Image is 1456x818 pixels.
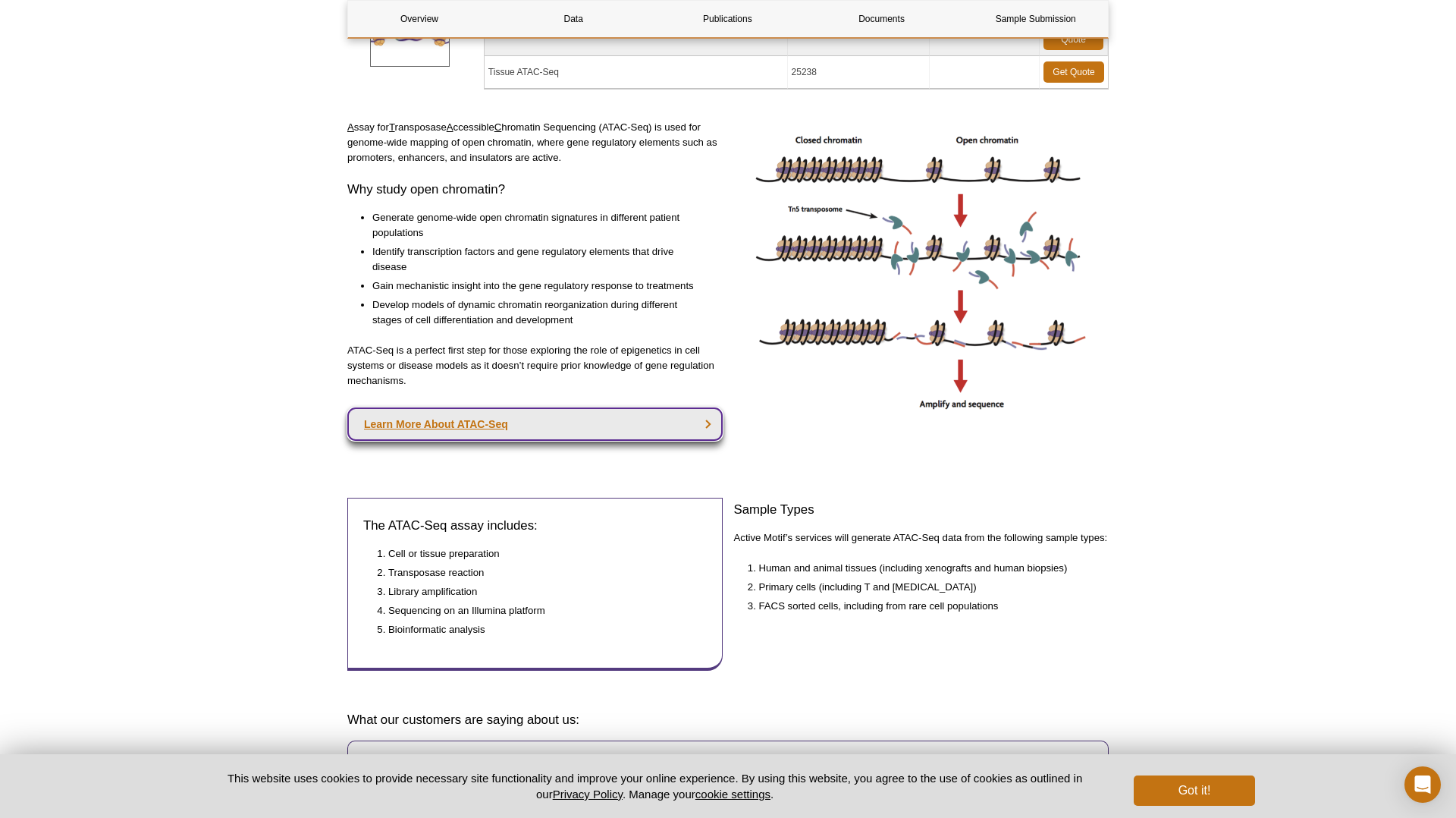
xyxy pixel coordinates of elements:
[347,121,354,133] u: A
[502,1,645,37] a: Data
[485,56,788,89] td: Tissue ATAC-Seq
[965,1,1107,37] a: Sample Submission
[388,565,692,580] li: Transposase reaction
[347,407,723,441] a: Learn More About ATAC-Seq
[759,599,1094,614] li: FACS sorted cells, including from rare cell populations
[372,297,708,328] li: Develop models of dynamic chromatin reorganization during different stages of cell differentiatio...
[347,343,723,389] p: ATAC-Seq is a perfect first step for those exploring the role of epigenetics in cell systems or d...
[347,711,1109,729] h3: What our customers are saying about us:
[347,120,723,165] p: ssay for ransposase ccessible hromatin Sequencing (ATAC-Seq) is used for genome-wide mapping of o...
[347,181,723,199] h3: Why study open chromatin?
[553,788,623,801] a: Privacy Policy
[751,120,1092,415] img: ATAC-Seq image
[388,546,692,562] li: Cell or tissue preparation
[759,561,1094,576] li: Human and animal tissues (including xenografts and human biopsies)
[759,580,1094,595] li: Primary cells (including T and [MEDICAL_DATA])
[656,1,799,37] a: Publications
[348,1,491,37] a: Overview
[201,770,1109,802] p: This website uses cookies to provide necessary site functionality and improve your online experie...
[494,121,502,133] u: C
[788,56,930,89] td: 25238
[372,244,708,275] li: Identify transcription factors and gene regulatory elements that drive disease
[388,622,692,637] li: Bioinformatic analysis
[388,603,692,618] li: Sequencing on an Illumina platform
[811,1,953,37] a: Documents
[372,278,708,294] li: Gain mechanistic insight into the gene regulatory response to treatments
[734,530,1109,546] p: Active Motif’s services will generate ATAC-Seq data from the following sample types:
[447,121,453,133] u: A
[734,501,1109,519] h3: Sample Types
[388,584,692,599] li: Library amplification
[695,788,770,801] button: cookie settings
[1134,776,1255,806] button: Got it!
[363,517,707,535] h3: The ATAC-Seq assay includes:
[1404,766,1441,803] div: Open Intercom Messenger
[389,121,395,133] u: T
[1043,61,1104,83] a: Get Quote
[372,210,708,241] li: Generate genome-wide open chromatin signatures in different patient populations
